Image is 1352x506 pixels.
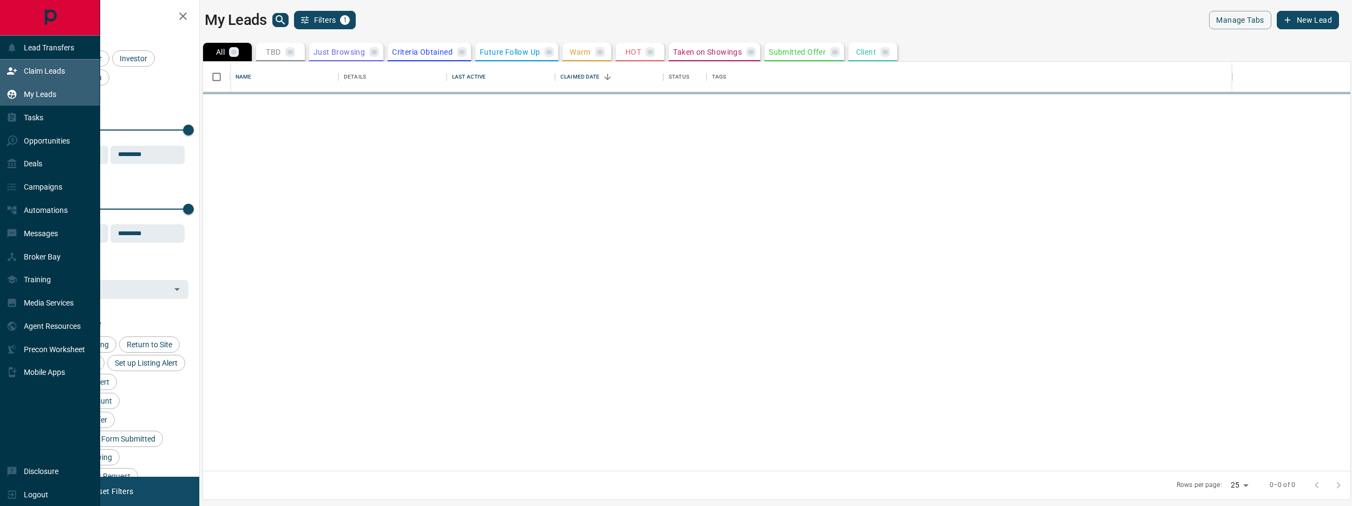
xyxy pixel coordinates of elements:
[341,16,349,24] span: 1
[111,359,181,367] span: Set up Listing Alert
[123,340,176,349] span: Return to Site
[452,62,486,92] div: Last Active
[560,62,600,92] div: Claimed Date
[119,336,180,353] div: Return to Site
[216,48,225,56] p: All
[1277,11,1339,29] button: New Lead
[294,11,356,29] button: Filters1
[707,62,1232,92] div: Tags
[673,48,742,56] p: Taken on Showings
[663,62,707,92] div: Status
[169,282,185,297] button: Open
[392,48,453,56] p: Criteria Obtained
[1270,481,1295,490] p: 0–0 of 0
[856,48,876,56] p: Client
[480,48,540,56] p: Future Follow Up
[313,48,365,56] p: Just Browsing
[1177,481,1222,490] p: Rows per page:
[35,11,188,24] h2: Filters
[447,62,555,92] div: Last Active
[600,69,615,85] button: Sort
[1209,11,1271,29] button: Manage Tabs
[205,11,267,29] h1: My Leads
[112,50,155,67] div: Investor
[570,48,591,56] p: Warm
[272,13,289,27] button: search button
[338,62,447,92] div: Details
[82,482,140,501] button: Reset Filters
[116,54,151,63] span: Investor
[769,48,826,56] p: Submitted Offer
[230,62,338,92] div: Name
[555,62,663,92] div: Claimed Date
[669,62,689,92] div: Status
[625,48,641,56] p: HOT
[266,48,280,56] p: TBD
[1226,477,1252,493] div: 25
[236,62,252,92] div: Name
[107,355,185,371] div: Set up Listing Alert
[344,62,366,92] div: Details
[712,62,727,92] div: Tags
